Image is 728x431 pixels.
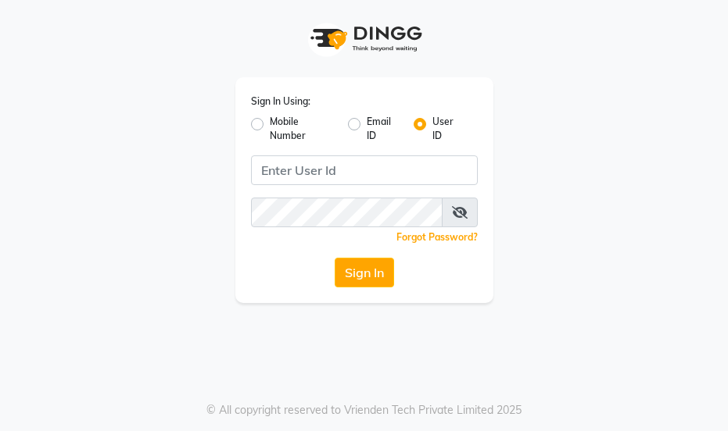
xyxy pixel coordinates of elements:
[251,198,443,227] input: Username
[270,115,335,143] label: Mobile Number
[335,258,394,287] button: Sign In
[302,16,427,62] img: logo1.svg
[251,94,310,109] label: Sign In Using:
[251,155,478,185] input: Username
[432,115,464,143] label: User ID
[396,231,478,243] a: Forgot Password?
[367,115,402,143] label: Email ID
